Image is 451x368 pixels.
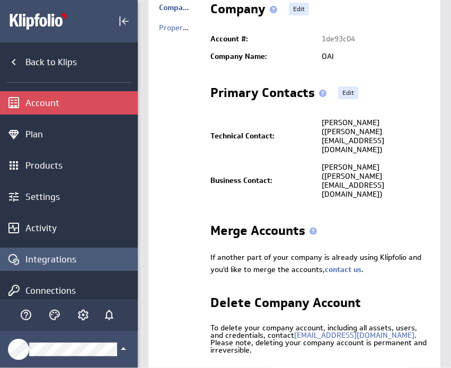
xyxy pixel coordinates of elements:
svg: Themes [48,309,61,321]
img: Klipfolio account logo [9,13,83,30]
a: Edit [289,3,309,15]
td: Technical Contact: [210,114,316,159]
div: Collapse [115,12,133,30]
div: Settings [25,191,135,203]
div: Plan [25,128,135,140]
div: Themes [46,306,64,324]
div: Notifications [100,306,118,324]
div: Back to Klips [25,56,135,68]
div: Products [25,160,135,171]
td: Business Contact: [210,159,316,203]
svg: Account and settings [77,309,90,321]
div: If another part of your company is already using Klipfolio and you'd like to merge the accounts, . [210,251,430,275]
div: Account and settings [74,306,92,324]
td: Company Name: [210,48,316,65]
h2: Merge Accounts [210,224,321,241]
a: contact us [325,265,361,274]
div: To delete your company account, including all assets, users, and credentials, contact . Please no... [210,324,430,354]
h2: Primary Contacts [210,86,331,103]
div: Activity [25,222,135,234]
div: Account [25,97,135,109]
td: Account #: [210,30,316,48]
h2: Delete Company Account [210,296,361,313]
td: [PERSON_NAME] ([PERSON_NAME][EMAIL_ADDRESS][DOMAIN_NAME]) [316,114,430,159]
a: [EMAIL_ADDRESS][DOMAIN_NAME] [294,330,414,340]
a: Company Info [159,3,207,12]
h2: Company [210,3,281,20]
td: 1de93c04 [316,30,430,48]
div: Help [17,306,35,324]
td: [PERSON_NAME] ([PERSON_NAME][EMAIL_ADDRESS][DOMAIN_NAME]) [316,159,430,203]
div: Connections [25,285,135,296]
a: Properties [159,23,196,32]
div: Integrations [25,253,135,265]
td: OAI [316,48,430,65]
a: Edit [338,86,358,99]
